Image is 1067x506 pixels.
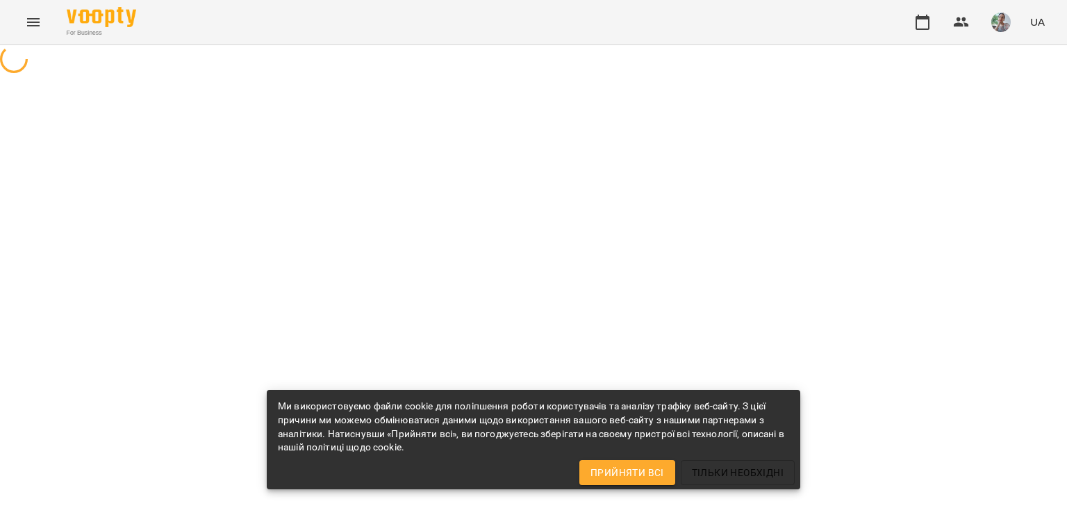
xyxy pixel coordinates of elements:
button: UA [1025,9,1050,35]
span: UA [1030,15,1045,29]
span: For Business [67,28,136,38]
button: Menu [17,6,50,39]
img: Voopty Logo [67,7,136,27]
img: d973d3a1289a12698849ef99f9b05a25.jpg [991,13,1011,32]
